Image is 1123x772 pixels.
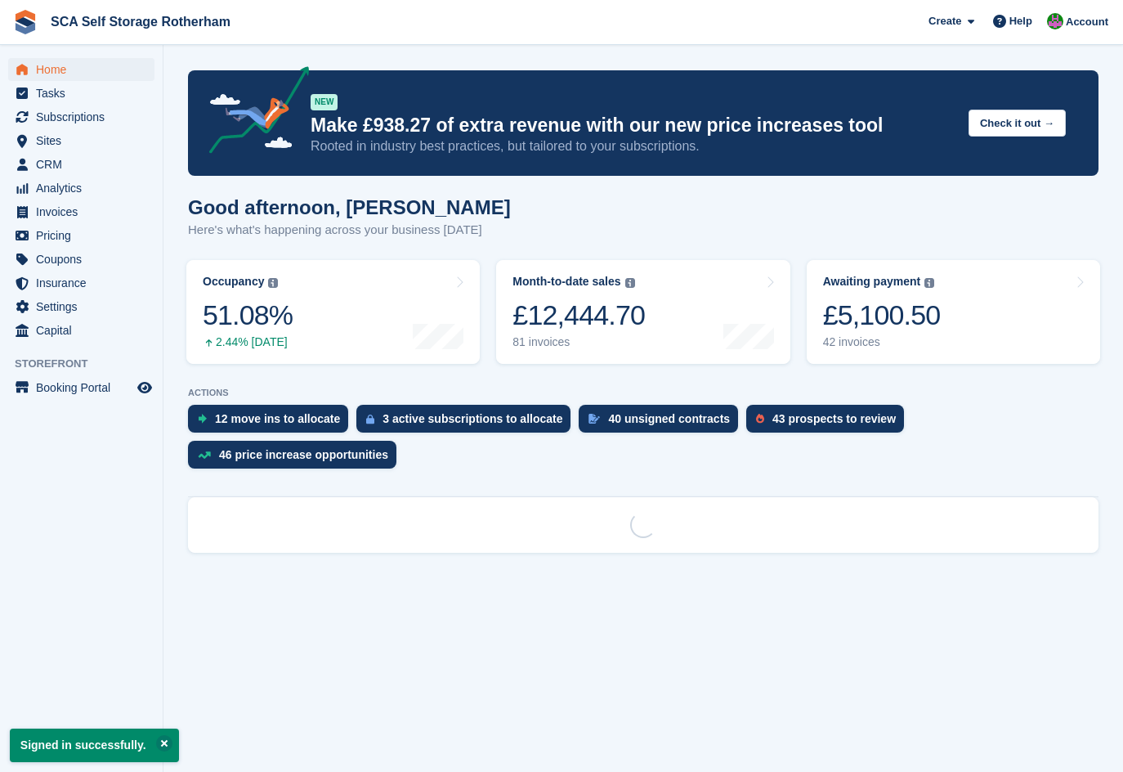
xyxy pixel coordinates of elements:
[198,414,207,424] img: move_ins_to_allocate_icon-fdf77a2bb77ea45bf5b3d319d69a93e2d87916cf1d5bf7949dd705db3b84f3ca.svg
[625,278,635,288] img: icon-info-grey-7440780725fd019a000dd9b08b2336e03edf1995a4989e88bcd33f0948082b44.svg
[188,388,1098,398] p: ACTIONS
[969,110,1066,137] button: Check it out →
[36,177,134,200] span: Analytics
[36,153,134,176] span: CRM
[1066,14,1108,30] span: Account
[756,414,764,424] img: prospect-51fa495bee0391a8d652442698ab0144808aea92771e9ea1ae160a38d050c398.svg
[8,129,154,152] a: menu
[36,105,134,128] span: Subscriptions
[203,298,293,332] div: 51.08%
[823,335,941,349] div: 42 invoices
[311,137,955,155] p: Rooted in industry best practices, but tailored to your subscriptions.
[8,224,154,247] a: menu
[188,441,405,477] a: 46 price increase opportunities
[36,200,134,223] span: Invoices
[203,275,264,289] div: Occupancy
[512,335,645,349] div: 81 invoices
[8,272,154,294] a: menu
[195,66,310,159] img: price-adjustments-announcement-icon-8257ccfd72463d97f412b2fc003d46551f7dbcb40ab6d574587a9cd5c0d94...
[219,448,388,461] div: 46 price increase opportunities
[772,412,896,425] div: 43 prospects to review
[8,319,154,342] a: menu
[15,356,163,372] span: Storefront
[36,295,134,318] span: Settings
[823,275,921,289] div: Awaiting payment
[188,196,511,218] h1: Good afternoon, [PERSON_NAME]
[198,451,211,459] img: price_increase_opportunities-93ffe204e8149a01c8c9dc8f82e8f89637d9d84a8eef4429ea346261dce0b2c0.svg
[588,414,600,424] img: contract_signature_icon-13c848040528278c33f63329250d36e43548de30e8caae1d1a13099fd9432cc5.svg
[215,412,340,425] div: 12 move ins to allocate
[203,335,293,349] div: 2.44% [DATE]
[36,224,134,247] span: Pricing
[8,295,154,318] a: menu
[8,200,154,223] a: menu
[496,260,790,364] a: Month-to-date sales £12,444.70 81 invoices
[268,278,278,288] img: icon-info-grey-7440780725fd019a000dd9b08b2336e03edf1995a4989e88bcd33f0948082b44.svg
[512,275,620,289] div: Month-to-date sales
[8,248,154,271] a: menu
[807,260,1100,364] a: Awaiting payment £5,100.50 42 invoices
[8,376,154,399] a: menu
[823,298,941,332] div: £5,100.50
[13,10,38,34] img: stora-icon-8386f47178a22dfd0bd8f6a31ec36ba5ce8667c1dd55bd0f319d3a0aa187defe.svg
[188,221,511,240] p: Here's what's happening across your business [DATE]
[135,378,154,397] a: Preview store
[8,177,154,200] a: menu
[1047,13,1063,29] img: Sarah Race
[311,114,955,137] p: Make £938.27 of extra revenue with our new price increases tool
[36,272,134,294] span: Insurance
[311,94,338,110] div: NEW
[8,58,154,81] a: menu
[8,82,154,105] a: menu
[10,729,179,762] p: Signed in successfully.
[512,298,645,332] div: £12,444.70
[746,405,912,441] a: 43 prospects to review
[36,58,134,81] span: Home
[36,129,134,152] span: Sites
[36,248,134,271] span: Coupons
[1009,13,1032,29] span: Help
[8,153,154,176] a: menu
[8,105,154,128] a: menu
[356,405,579,441] a: 3 active subscriptions to allocate
[188,405,356,441] a: 12 move ins to allocate
[186,260,480,364] a: Occupancy 51.08% 2.44% [DATE]
[608,412,730,425] div: 40 unsigned contracts
[383,412,562,425] div: 3 active subscriptions to allocate
[924,278,934,288] img: icon-info-grey-7440780725fd019a000dd9b08b2336e03edf1995a4989e88bcd33f0948082b44.svg
[579,405,746,441] a: 40 unsigned contracts
[44,8,237,35] a: SCA Self Storage Rotherham
[36,319,134,342] span: Capital
[36,376,134,399] span: Booking Portal
[366,414,374,424] img: active_subscription_to_allocate_icon-d502201f5373d7db506a760aba3b589e785aa758c864c3986d89f69b8ff3...
[36,82,134,105] span: Tasks
[928,13,961,29] span: Create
